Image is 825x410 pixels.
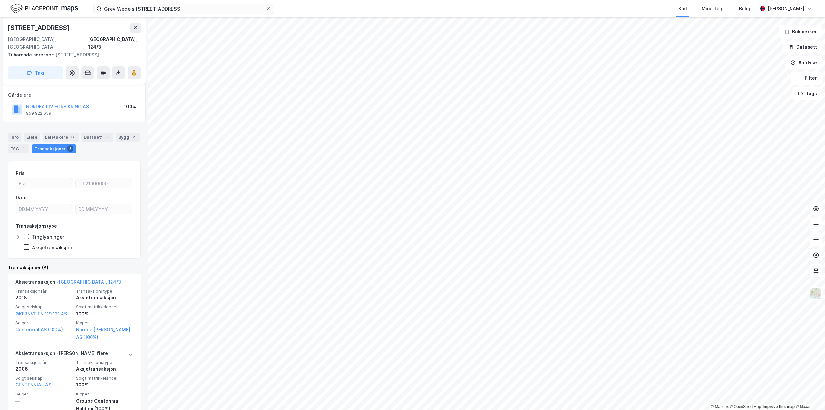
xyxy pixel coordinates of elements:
span: Selger [15,391,72,397]
div: Aksjetransaksjon [32,245,72,251]
input: Søk på adresse, matrikkel, gårdeiere, leietakere eller personer [102,4,266,14]
div: Pris [16,169,24,177]
div: Eiere [24,133,40,142]
div: — [15,397,72,405]
div: Info [8,133,21,142]
div: Transaksjoner (8) [8,264,141,272]
a: Mapbox [711,405,729,409]
div: 1 [20,145,27,152]
img: logo.f888ab2527a4732fd821a326f86c7f29.svg [10,3,78,14]
div: 14 [69,134,76,140]
div: [GEOGRAPHIC_DATA], [GEOGRAPHIC_DATA] [8,35,88,51]
a: [GEOGRAPHIC_DATA], 124/3 [59,279,121,285]
div: 959 922 659 [26,111,51,116]
span: Solgt matrikkelandel [76,304,133,310]
div: 2018 [15,294,72,302]
span: Kjøper [76,320,133,325]
a: Nordea [PERSON_NAME] AS (100%) [76,326,133,341]
div: 2006 [15,365,72,373]
img: Z [810,288,822,300]
div: Gårdeiere [8,91,140,99]
button: Bokmerker [779,25,822,38]
span: Tilhørende adresser: [8,52,55,57]
a: Improve this map [763,405,795,409]
div: [STREET_ADDRESS] [8,23,71,33]
div: Leietakere [43,133,79,142]
div: Tinglysninger [32,234,64,240]
div: [STREET_ADDRESS] [8,51,135,59]
div: Kart [678,5,687,13]
button: Datasett [783,41,822,54]
div: [GEOGRAPHIC_DATA], 124/3 [88,35,141,51]
input: DD.MM.YYYY [76,204,132,214]
span: Kjøper [76,391,133,397]
a: Centennial AS (100%) [15,326,72,334]
div: Aksjetransaksjon [76,294,133,302]
div: Mine Tags [702,5,725,13]
div: 2 [131,134,137,140]
button: Tags [792,87,822,100]
div: Datasett [81,133,113,142]
div: Transaksjoner [32,144,76,153]
div: ESG [8,144,29,153]
span: Transaksjonsår [15,288,72,294]
input: Fra [16,178,73,188]
span: Transaksjonstype [76,288,133,294]
div: [PERSON_NAME] [768,5,804,13]
span: Selger [15,320,72,325]
span: Solgt selskap [15,375,72,381]
div: 100% [124,103,136,111]
span: Solgt selskap [15,304,72,310]
div: Dato [16,194,27,202]
a: CENTENNIAL AS [15,382,51,387]
iframe: Chat Widget [793,379,825,410]
span: Transaksjonsår [15,360,72,365]
div: Bolig [739,5,750,13]
div: Aksjetransaksjon [76,365,133,373]
span: Transaksjonstype [76,360,133,365]
div: Transaksjonstype [16,222,57,230]
div: 8 [67,145,73,152]
div: Aksjetransaksjon - [15,278,121,288]
div: Aksjetransaksjon - [PERSON_NAME] flere [15,349,108,360]
div: 100% [76,381,133,389]
div: Bygg [116,133,140,142]
span: Solgt matrikkelandel [76,375,133,381]
a: OpenStreetMap [730,405,761,409]
button: Filter [791,72,822,85]
a: ØKERNVEIEN 119 121 AS [15,311,67,316]
div: 100% [76,310,133,318]
div: 3 [104,134,111,140]
input: Til 21000000 [76,178,132,188]
input: DD.MM.YYYY [16,204,73,214]
button: Analyse [785,56,822,69]
button: Tag [8,66,63,79]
